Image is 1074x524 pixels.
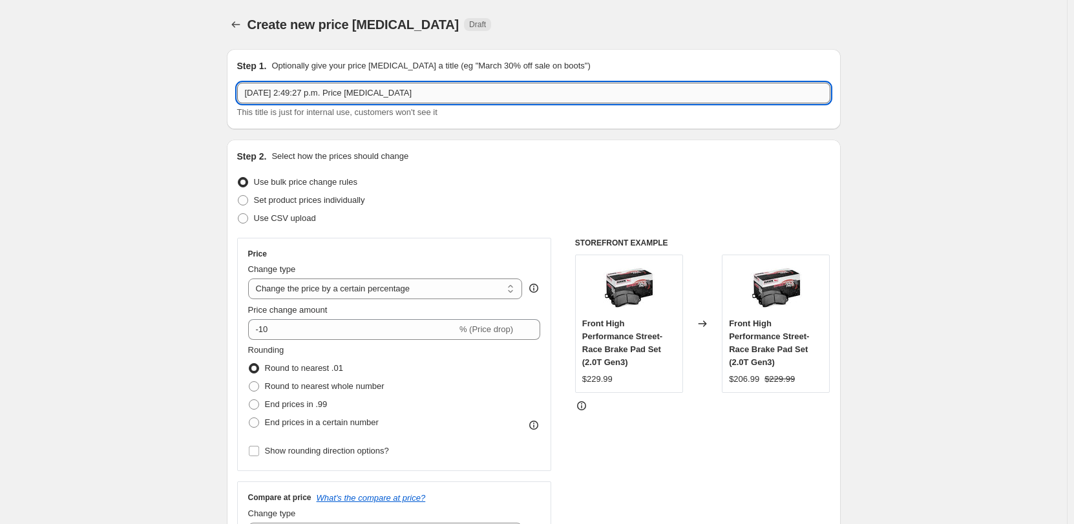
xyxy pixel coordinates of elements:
[237,59,267,72] h2: Step 1.
[247,17,459,32] span: Create new price [MEDICAL_DATA]
[271,150,408,163] p: Select how the prices should change
[317,493,426,503] button: What's the compare at price?
[469,19,486,30] span: Draft
[750,262,802,313] img: 6_80x.jpg
[237,150,267,163] h2: Step 2.
[254,195,365,205] span: Set product prices individually
[729,319,809,367] span: Front High Performance Street-Race Brake Pad Set (2.0T Gen3)
[248,249,267,259] h3: Price
[248,492,311,503] h3: Compare at price
[248,508,296,518] span: Change type
[265,363,343,373] span: Round to nearest .01
[527,282,540,295] div: help
[254,213,316,223] span: Use CSV upload
[265,417,379,427] span: End prices in a certain number
[582,374,613,384] span: $229.99
[248,305,328,315] span: Price change amount
[764,374,795,384] span: $229.99
[265,381,384,391] span: Round to nearest whole number
[603,262,655,313] img: 6_80x.jpg
[265,399,328,409] span: End prices in .99
[582,319,662,367] span: Front High Performance Street-Race Brake Pad Set (2.0T Gen3)
[575,238,830,248] h6: STOREFRONT EXAMPLE
[265,446,389,456] span: Show rounding direction options?
[248,319,457,340] input: -15
[237,107,437,117] span: This title is just for internal use, customers won't see it
[271,59,590,72] p: Optionally give your price [MEDICAL_DATA] a title (eg "March 30% off sale on boots")
[459,324,513,334] span: % (Price drop)
[248,345,284,355] span: Rounding
[254,177,357,187] span: Use bulk price change rules
[248,264,296,274] span: Change type
[227,16,245,34] button: Price change jobs
[237,83,830,103] input: 30% off holiday sale
[729,374,759,384] span: $206.99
